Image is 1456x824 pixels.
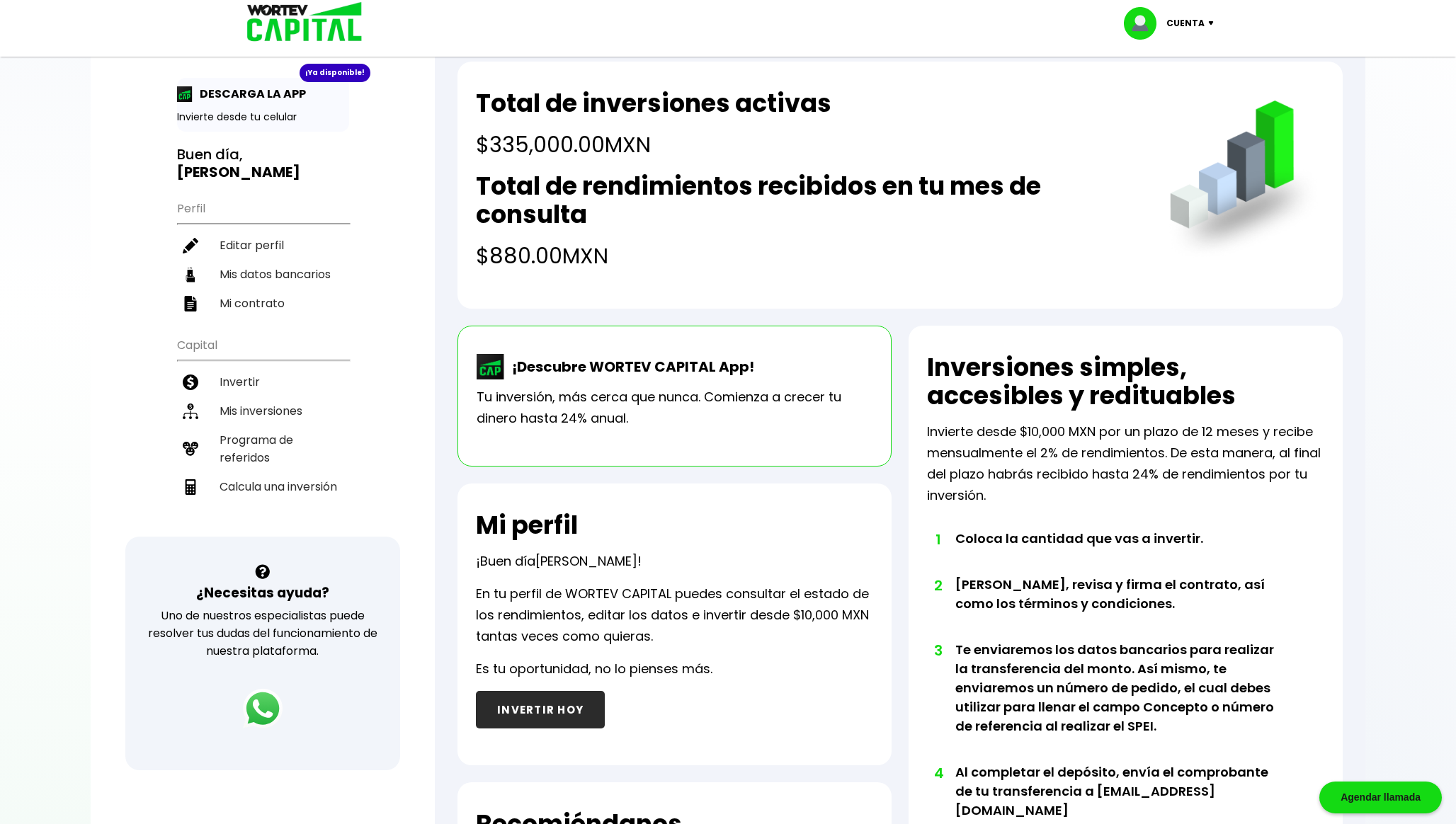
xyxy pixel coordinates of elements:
h2: Total de rendimientos recibidos en tu mes de consulta [476,172,1141,229]
img: editar-icon.952d3147.svg [183,238,198,253]
li: Te enviaremos los datos bancarios para realizar la transferencia del monto. Así mismo, te enviare... [955,640,1285,762]
a: Mis inversiones [177,396,349,425]
img: grafica.516fef24.png [1164,101,1324,261]
img: contrato-icon.f2db500c.svg [183,296,198,311]
img: profile-image [1124,7,1166,40]
img: calculadora-icon.17d418c4.svg [183,479,198,495]
span: 1 [934,529,941,550]
p: ¡Descubre WORTEV CAPITAL App! [505,356,754,377]
h3: ¿Necesitas ayuda? [196,583,329,603]
img: app-icon [177,86,193,102]
div: ¡Ya disponible! [300,64,370,82]
h2: Mi perfil [476,511,578,539]
a: Mis datos bancarios [177,260,349,289]
a: Editar perfil [177,231,349,260]
span: 4 [934,762,941,784]
img: recomiendanos-icon.9b8e9327.svg [183,441,198,457]
img: datos-icon.10cf9172.svg [183,267,198,282]
h2: Total de inversiones activas [476,89,831,118]
img: icon-down [1205,21,1224,25]
p: Es tu oportunidad, no lo pienses más. [476,658,712,680]
p: DESCARGA LA APP [193,85,306,103]
img: invertir-icon.b3b967d7.svg [183,374,198,390]
b: [PERSON_NAME] [177,162,300,182]
span: [PERSON_NAME] [535,552,637,570]
button: INVERTIR HOY [476,691,605,728]
h4: $335,000.00 MXN [476,129,831,161]
div: Agendar llamada [1319,782,1442,813]
a: Programa de referidos [177,425,349,472]
p: Invierte desde tu celular [177,110,349,125]
p: Tu inversión, más cerca que nunca. Comienza a crecer tu dinero hasta 24% anual. [477,387,872,429]
p: En tu perfil de WORTEV CAPITAL puedes consultar el estado de los rendimientos, editar los datos e... [476,583,873,647]
h3: Buen día, [177,146,349,181]
h2: Inversiones simples, accesibles y redituables [927,353,1324,410]
img: wortev-capital-app-icon [477,354,505,379]
ul: Capital [177,329,349,537]
p: ¡Buen día ! [476,551,642,572]
img: logos_whatsapp-icon.242b2217.svg [243,689,283,728]
a: Invertir [177,367,349,396]
li: Coloca la cantidad que vas a invertir. [955,529,1285,575]
li: [PERSON_NAME], revisa y firma el contrato, así como los términos y condiciones. [955,575,1285,640]
img: inversiones-icon.6695dc30.svg [183,404,198,419]
h4: $880.00 MXN [476,240,1141,272]
span: 2 [934,575,941,596]
ul: Perfil [177,193,349,318]
a: Mi contrato [177,289,349,318]
p: Uno de nuestros especialistas puede resolver tus dudas del funcionamiento de nuestra plataforma. [144,607,382,660]
span: 3 [934,640,941,661]
p: Invierte desde $10,000 MXN por un plazo de 12 meses y recibe mensualmente el 2% de rendimientos. ... [927,421,1324,506]
a: Calcula una inversión [177,472,349,501]
p: Cuenta [1166,13,1205,34]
